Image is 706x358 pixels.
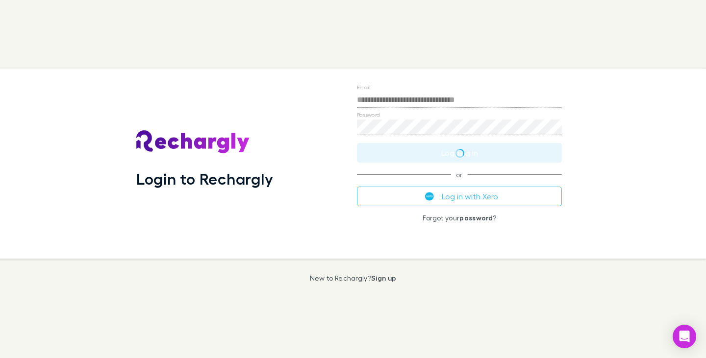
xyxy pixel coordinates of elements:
[310,274,397,282] p: New to Rechargly?
[136,130,250,154] img: Rechargly's Logo
[357,111,380,118] label: Password
[371,274,396,282] a: Sign up
[357,83,370,91] label: Email
[136,169,273,188] h1: Login to Rechargly
[425,192,434,201] img: Xero's logo
[673,325,696,348] div: Open Intercom Messenger
[459,214,493,222] a: password
[357,214,562,222] p: Forgot your ?
[357,187,562,206] button: Log in with Xero
[357,143,562,163] button: Logging in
